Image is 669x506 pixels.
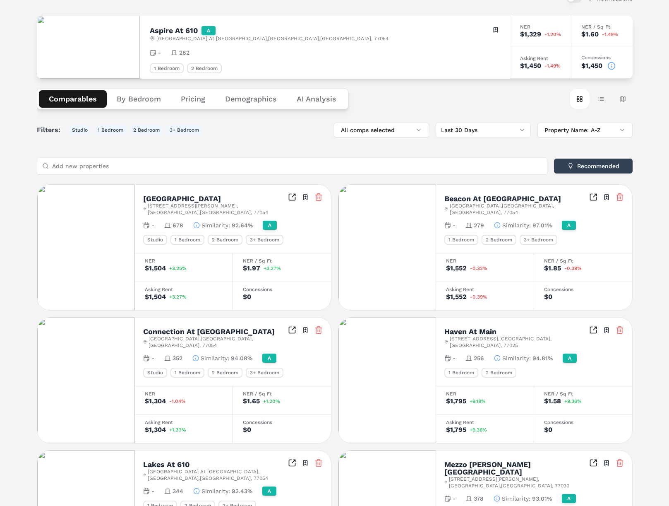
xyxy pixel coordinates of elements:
[170,235,204,245] div: 1 Bedroom
[143,461,190,468] h2: Lakes At 610
[288,326,296,334] a: Inspect Comparables
[201,221,230,229] span: Similarity :
[444,368,478,378] div: 1 Bedroom
[502,354,531,362] span: Similarity :
[145,391,223,396] div: NER
[166,125,202,135] button: 3+ Bedroom
[474,221,484,229] span: 279
[544,287,622,292] div: Concessions
[151,354,154,362] span: -
[563,354,577,363] div: A
[169,294,187,299] span: +3.27%
[446,258,524,263] div: NER
[564,266,582,271] span: -0.39%
[581,31,599,38] div: $1.60
[173,487,183,495] span: 344
[520,56,561,61] div: Asking Rent
[143,235,167,245] div: Studio
[544,258,622,263] div: NER / Sq Ft
[544,265,561,272] div: $1.85
[150,27,198,34] h2: Aspire At 610
[173,354,182,362] span: 352
[532,221,552,229] span: 97.01%
[453,354,456,362] span: -
[446,420,524,425] div: Asking Rent
[243,294,251,300] div: $0
[446,398,466,405] div: $1,795
[52,158,542,174] input: Add new properties
[145,426,166,433] div: $1,304
[482,368,516,378] div: 2 Bedroom
[107,90,171,108] button: By Bedroom
[544,398,561,405] div: $1.58
[494,221,552,229] button: Similarity:97.01%
[446,265,467,272] div: $1,552
[581,63,602,69] div: $1,450
[520,31,541,38] div: $1,329
[554,159,633,173] button: Recommended
[262,487,276,496] div: A
[143,328,275,335] h2: Connection At [GEOGRAPHIC_DATA]
[532,354,553,362] span: 94.81%
[145,287,223,292] div: Asking Rent
[444,461,589,476] h2: Mezzo [PERSON_NAME][GEOGRAPHIC_DATA]
[544,426,552,433] div: $0
[169,399,186,404] span: -1.04%
[589,459,597,467] a: Inspect Comparables
[232,221,253,229] span: 92.64%
[149,335,288,349] span: [GEOGRAPHIC_DATA] , [GEOGRAPHIC_DATA] , [GEOGRAPHIC_DATA] , 77054
[544,420,622,425] div: Concessions
[169,266,187,271] span: +3.25%
[192,354,252,362] button: Similarity:94.08%
[444,328,496,335] h2: Haven At Main
[502,221,531,229] span: Similarity :
[39,90,107,108] button: Comparables
[145,294,166,300] div: $1,504
[243,398,260,405] div: $1.65
[446,287,524,292] div: Asking Rent
[179,48,189,57] span: 282
[143,195,221,202] h2: [GEOGRAPHIC_DATA]
[334,123,429,137] button: All comps selected
[263,399,280,404] span: +1.20%
[444,195,561,202] h2: Beacon At [GEOGRAPHIC_DATA]
[544,32,561,37] span: -1.20%
[450,335,589,349] span: [STREET_ADDRESS] , [GEOGRAPHIC_DATA] , [GEOGRAPHIC_DATA] , 77025
[262,354,276,363] div: A
[449,476,589,489] span: [STREET_ADDRESS][PERSON_NAME] , [GEOGRAPHIC_DATA] , [GEOGRAPHIC_DATA] , 77030
[69,125,91,135] button: Studio
[243,287,321,292] div: Concessions
[544,63,561,68] span: -1.49%
[602,32,618,37] span: -1.49%
[151,487,154,495] span: -
[589,326,597,334] a: Inspect Comparables
[544,391,622,396] div: NER / Sq Ft
[446,294,467,300] div: $1,552
[520,24,561,29] div: NER
[264,266,281,271] span: +3.27%
[243,265,260,272] div: $1.97
[145,420,223,425] div: Asking Rent
[494,354,553,362] button: Similarity:94.81%
[470,294,487,299] span: -0.39%
[474,494,484,503] span: 378
[193,221,253,229] button: Similarity:92.64%
[243,391,321,396] div: NER / Sq Ft
[532,494,552,503] span: 93.01%
[453,221,456,229] span: -
[158,48,161,57] span: -
[288,459,296,467] a: Inspect Comparables
[143,368,167,378] div: Studio
[470,399,486,404] span: +9.18%
[494,494,552,503] button: Similarity:93.01%
[581,24,623,29] div: NER / Sq Ft
[215,90,287,108] button: Demographics
[288,193,296,201] a: Inspect Comparables
[170,368,204,378] div: 1 Bedroom
[37,125,65,135] span: Filters:
[520,235,557,245] div: 3+ Bedroom
[201,487,230,495] span: Similarity :
[470,427,487,432] span: +9.36%
[173,221,183,229] span: 678
[444,235,478,245] div: 1 Bedroom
